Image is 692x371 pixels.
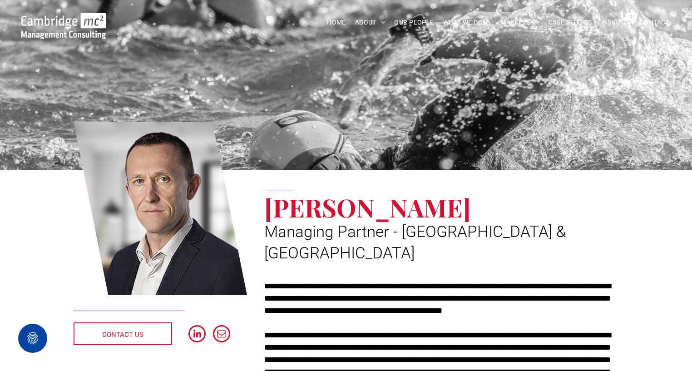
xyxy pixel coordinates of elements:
a: MARKETS [496,15,544,30]
a: CONTACT [635,15,674,30]
a: WHAT WE DO [439,15,496,30]
span: Managing Partner - [GEOGRAPHIC_DATA] & [GEOGRAPHIC_DATA] [264,223,566,262]
a: Jason Jennings | Managing Partner - UK & Ireland [21,14,106,24]
a: OUR PEOPLE [390,15,438,30]
a: Jason Jennings | Managing Partner - UK & Ireland [74,120,247,297]
a: HOME [322,15,351,30]
a: ABOUT [351,15,390,30]
img: Go to Homepage [21,13,106,39]
a: INSIGHTS [597,15,635,30]
a: email [213,325,230,345]
a: CONTACT US [74,322,172,345]
span: CONTACT US [102,323,143,346]
a: CASE STUDIES [544,15,597,30]
a: linkedin [188,325,206,345]
span: [PERSON_NAME] [264,190,471,224]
